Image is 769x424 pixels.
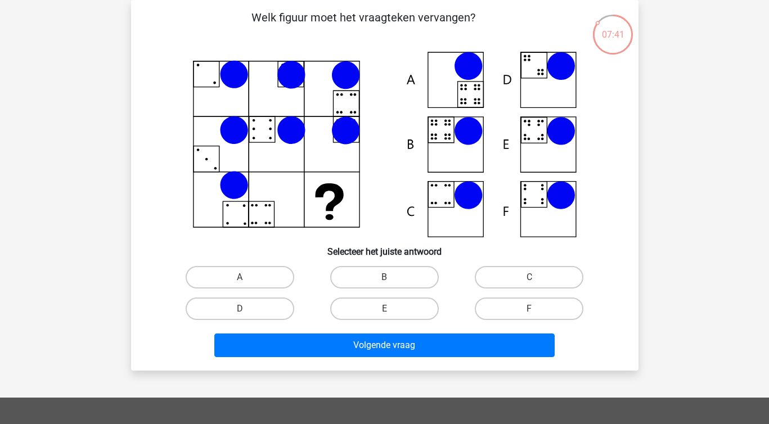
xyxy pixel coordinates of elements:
[149,9,578,43] p: Welk figuur moet het vraagteken vervangen?
[475,266,583,288] label: C
[592,13,634,42] div: 07:41
[214,333,555,357] button: Volgende vraag
[475,297,583,320] label: F
[330,297,439,320] label: E
[330,266,439,288] label: B
[149,237,620,257] h6: Selecteer het juiste antwoord
[186,266,294,288] label: A
[186,297,294,320] label: D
